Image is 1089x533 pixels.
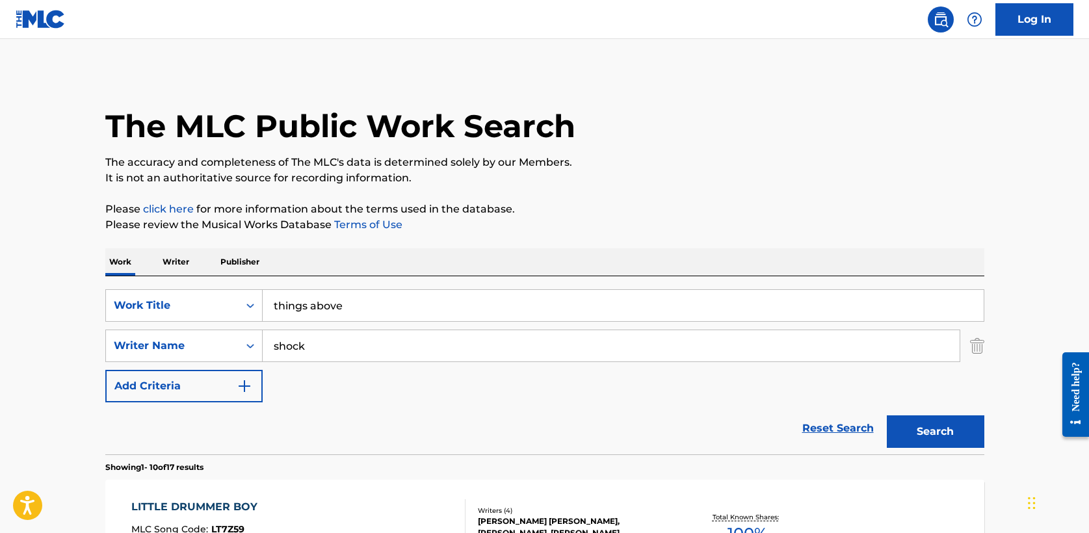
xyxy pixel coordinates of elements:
[1024,471,1089,533] iframe: Chat Widget
[962,6,988,32] div: Help
[105,107,575,146] h1: The MLC Public Work Search
[928,6,954,32] a: Public Search
[796,414,880,443] a: Reset Search
[967,12,982,27] img: help
[478,506,674,515] div: Writers ( 4 )
[933,12,949,27] img: search
[16,10,66,29] img: MLC Logo
[105,461,203,473] p: Showing 1 - 10 of 17 results
[105,248,135,276] p: Work
[970,330,984,362] img: Delete Criterion
[159,248,193,276] p: Writer
[105,217,984,233] p: Please review the Musical Works Database
[105,170,984,186] p: It is not an authoritative source for recording information.
[713,512,782,522] p: Total Known Shares:
[114,338,231,354] div: Writer Name
[105,370,263,402] button: Add Criteria
[887,415,984,448] button: Search
[1053,343,1089,447] iframe: Resource Center
[332,218,402,231] a: Terms of Use
[143,203,194,215] a: click here
[995,3,1073,36] a: Log In
[216,248,263,276] p: Publisher
[114,298,231,313] div: Work Title
[237,378,252,394] img: 9d2ae6d4665cec9f34b9.svg
[1028,484,1036,523] div: Drag
[105,289,984,454] form: Search Form
[105,201,984,217] p: Please for more information about the terms used in the database.
[105,155,984,170] p: The accuracy and completeness of The MLC's data is determined solely by our Members.
[131,499,264,515] div: LITTLE DRUMMER BOY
